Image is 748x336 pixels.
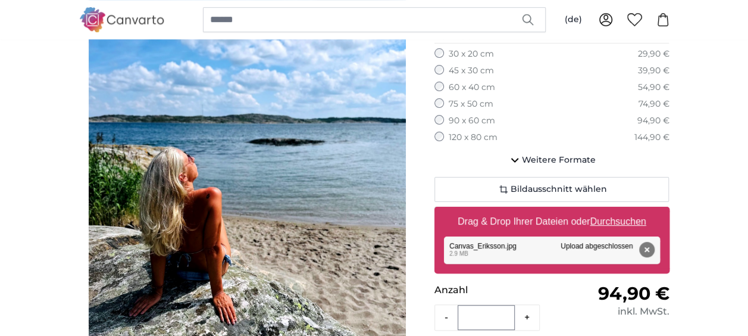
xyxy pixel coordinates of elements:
button: Bildausschnitt wählen [434,177,669,202]
div: inkl. MwSt. [552,304,669,319]
label: 30 x 20 cm [449,48,494,60]
div: 74,90 € [638,98,669,110]
span: Weitere Formate [522,154,596,166]
img: Canvarto [79,7,165,32]
label: Drag & Drop Ihrer Dateien oder [453,210,651,234]
div: 94,90 € [637,115,669,127]
label: 90 x 60 cm [449,115,495,127]
label: 45 x 30 cm [449,65,494,77]
button: + [515,306,539,329]
p: Anzahl [434,283,552,297]
span: 94,90 € [597,282,669,304]
div: 39,90 € [637,65,669,77]
div: 29,90 € [637,48,669,60]
button: Weitere Formate [434,148,669,172]
label: 75 x 50 cm [449,98,493,110]
u: Durchsuchen [590,216,646,226]
label: 120 x 80 cm [449,132,497,144]
span: Bildausschnitt wählen [511,183,607,195]
button: (de) [555,9,591,30]
button: - [435,306,458,329]
div: 54,90 € [637,82,669,94]
label: 60 x 40 cm [449,82,495,94]
div: 144,90 € [634,132,669,144]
